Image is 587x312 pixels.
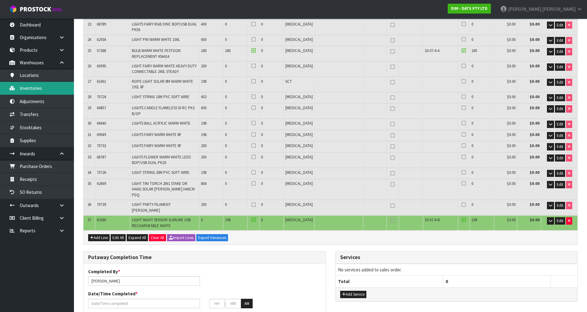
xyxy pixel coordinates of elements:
button: Edit [555,37,565,44]
span: 68789 [97,22,106,27]
span: 198 [201,121,206,126]
span: 60995 [97,63,106,69]
span: Edit [557,155,563,161]
td: : [225,299,226,309]
button: Edit [555,63,565,71]
span: $0.00 [507,202,516,207]
span: [MEDICAL_DATA] [285,63,313,69]
span: 198 [201,132,206,137]
span: 0 [261,94,263,99]
span: 0 [261,143,263,148]
td: No services added to sales order. [336,264,578,275]
span: 180 [225,48,230,53]
span: 198 [201,79,206,84]
span: LIGHT FAIRY WARM WHITE HEAVY DUTY CONNECTABLE 240L STEADY [132,63,197,74]
a: D00 - DATS PTY LTD [448,4,491,14]
span: BULB WARM WHITE FESTOON REPLACEMENT #56414 [132,48,181,59]
span: 0 [225,94,227,99]
span: 26 [88,63,91,69]
button: Edit [555,48,565,55]
span: [MEDICAL_DATA] [285,105,313,110]
span: 600 [201,105,206,110]
span: 0 [261,217,263,222]
span: 0 [225,181,227,186]
span: 70726 [97,170,106,175]
button: Import Lines [167,234,195,242]
span: 33-07-4-B [425,217,440,222]
span: ROPE LIGHT SOLAR 8M WARM WHITE 192L 8F [132,79,193,90]
span: 0 [261,170,263,175]
span: Edit [557,80,563,85]
span: $0.00 [507,105,516,110]
span: LIGHTS FAIRY RGB SYNC BOP/USB DUAL PK50 [132,22,197,32]
span: Edit [557,182,563,187]
span: 0 [471,79,473,84]
span: LIGHT PIN WARM WHITE 100L [132,37,180,42]
input: MM [226,299,241,308]
span: 0 [225,202,227,207]
span: SCT [285,79,292,84]
span: 0 [471,154,473,160]
span: [MEDICAL_DATA] [285,154,313,160]
span: 28 [88,94,91,99]
button: Edit [555,121,565,128]
span: [MEDICAL_DATA] [285,132,313,137]
button: Add Line [88,234,110,242]
button: Edit [555,217,565,225]
span: 0 [471,105,473,110]
span: 37 [88,217,91,222]
span: 0 [471,22,473,27]
span: 0 [261,181,263,186]
span: 198 [225,217,230,222]
input: Date/Time completed [88,299,200,308]
span: 600 [201,37,206,42]
span: 0 [471,37,473,42]
span: 0 [201,217,203,222]
span: Expand All [128,235,146,240]
span: 0 [446,278,448,284]
span: 0 [471,63,473,69]
span: 180 [201,48,206,53]
span: 198 [471,217,477,222]
span: 402 [201,94,206,99]
span: 0 [225,132,227,137]
span: 0 [261,37,263,42]
span: $0.00 [507,121,516,126]
span: $0.00 [507,181,516,186]
span: $0.00 [507,143,516,148]
span: Edit [557,218,563,223]
span: 64640 [97,121,106,126]
span: LIGHTS BALL ACRYLIC WARM WHITE [132,121,190,126]
span: 0 [261,154,263,160]
span: Edit [557,22,563,28]
span: 198 [201,170,206,175]
span: 63280 [97,217,106,222]
span: [MEDICAL_DATA] [285,181,313,186]
span: Edit [557,144,563,149]
span: 0 [225,105,227,110]
strong: D00 - DATS PTY LTD [451,6,487,11]
button: Edit [555,154,565,162]
span: $0.00 [507,37,516,42]
span: ProStock [20,5,51,13]
span: Edit [557,133,563,138]
span: 0 [225,63,227,69]
strong: $0.00 [530,63,540,69]
button: Edit [555,94,565,102]
button: Expand All [127,234,148,242]
input: HH [209,299,225,308]
span: 0 [261,22,263,27]
span: LIGHTS FAIRY WARM WHITE 8F [132,143,181,148]
span: 23 [88,22,91,27]
span: $0.00 [507,154,516,160]
span: $0.00 [507,63,516,69]
span: LIGHTS FLOWER WARM WHITE LEDS BOP/USB DUAL PK20 [132,154,191,165]
img: cube-alt.png [9,5,17,13]
strong: $0.00 [530,22,540,27]
span: 29 [88,105,91,110]
span: Edit [557,49,563,54]
label: Completed By [88,268,120,275]
span: LIGHTS FAIRY WARM WHITE 8F [132,132,181,137]
span: Edit [557,106,563,111]
span: 0 [261,105,263,110]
